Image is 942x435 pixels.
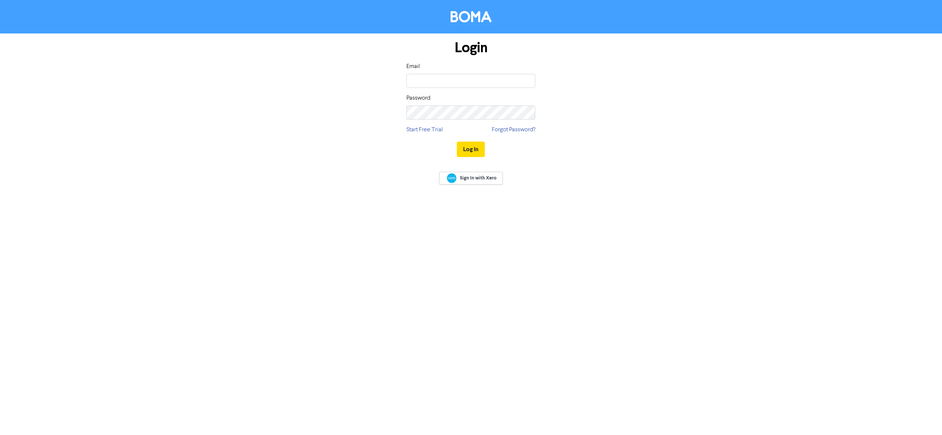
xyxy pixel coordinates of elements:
label: Email [406,62,420,71]
a: Sign In with Xero [439,172,502,185]
label: Password [406,94,430,103]
button: Log In [457,142,485,157]
span: Sign In with Xero [460,175,497,181]
a: Start Free Trial [406,125,443,134]
a: Forgot Password? [492,125,535,134]
h1: Login [406,39,535,56]
img: BOMA Logo [451,11,491,22]
img: Xero logo [447,173,456,183]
